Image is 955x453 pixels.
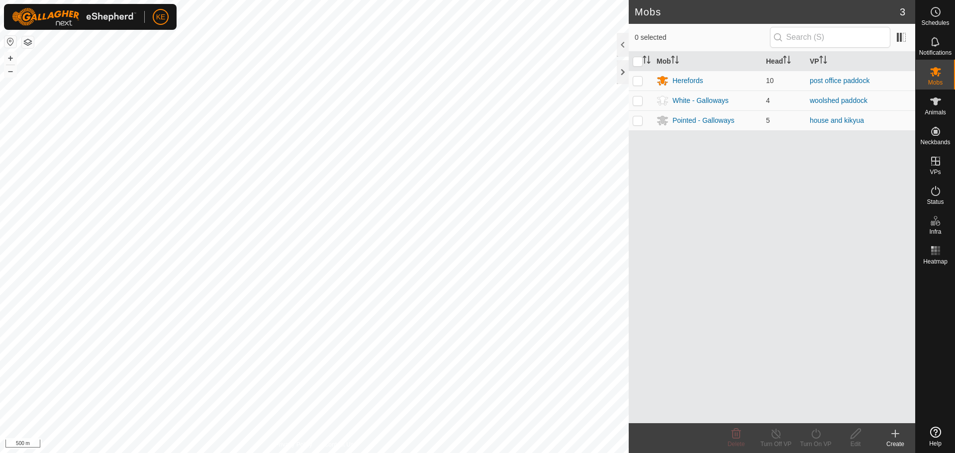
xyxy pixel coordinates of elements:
div: Herefords [672,76,703,86]
span: Heatmap [923,259,948,265]
button: Map Layers [22,36,34,48]
span: VPs [930,169,941,175]
button: Reset Map [4,36,16,48]
th: VP [806,52,915,71]
span: KE [156,12,166,22]
p-sorticon: Activate to sort [643,57,651,65]
span: Mobs [928,80,943,86]
a: woolshed paddock [810,96,867,104]
span: 3 [900,4,905,19]
button: + [4,52,16,64]
div: White - Galloways [672,95,729,106]
a: Privacy Policy [275,440,312,449]
a: post office paddock [810,77,869,85]
input: Search (S) [770,27,890,48]
span: Delete [728,441,745,448]
th: Head [762,52,806,71]
p-sorticon: Activate to sort [819,57,827,65]
a: house and kikyua [810,116,864,124]
span: Infra [929,229,941,235]
div: Pointed - Galloways [672,115,735,126]
div: Turn On VP [796,440,836,449]
span: Schedules [921,20,949,26]
span: 5 [766,116,770,124]
span: Notifications [919,50,952,56]
a: Contact Us [324,440,354,449]
span: Neckbands [920,139,950,145]
span: Help [929,441,942,447]
span: 0 selected [635,32,770,43]
p-sorticon: Activate to sort [783,57,791,65]
p-sorticon: Activate to sort [671,57,679,65]
span: Animals [925,109,946,115]
a: Help [916,423,955,451]
span: Status [927,199,944,205]
img: Gallagher Logo [12,8,136,26]
div: Edit [836,440,875,449]
th: Mob [653,52,762,71]
div: Turn Off VP [756,440,796,449]
span: 4 [766,96,770,104]
h2: Mobs [635,6,900,18]
span: 10 [766,77,774,85]
div: Create [875,440,915,449]
button: – [4,65,16,77]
